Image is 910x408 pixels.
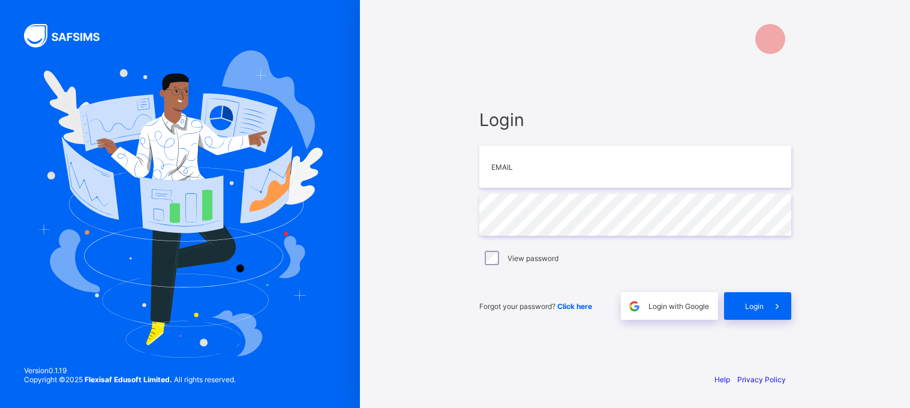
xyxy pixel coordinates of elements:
[737,375,786,384] a: Privacy Policy
[627,299,641,313] img: google.396cfc9801f0270233282035f929180a.svg
[85,375,172,384] strong: Flexisaf Edusoft Limited.
[24,24,114,47] img: SAFSIMS Logo
[24,366,236,375] span: Version 0.1.19
[37,50,323,358] img: Hero Image
[24,375,236,384] span: Copyright © 2025 All rights reserved.
[479,109,791,130] span: Login
[714,375,730,384] a: Help
[557,302,592,311] a: Click here
[648,302,709,311] span: Login with Google
[479,302,592,311] span: Forgot your password?
[507,254,558,263] label: View password
[745,302,764,311] span: Login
